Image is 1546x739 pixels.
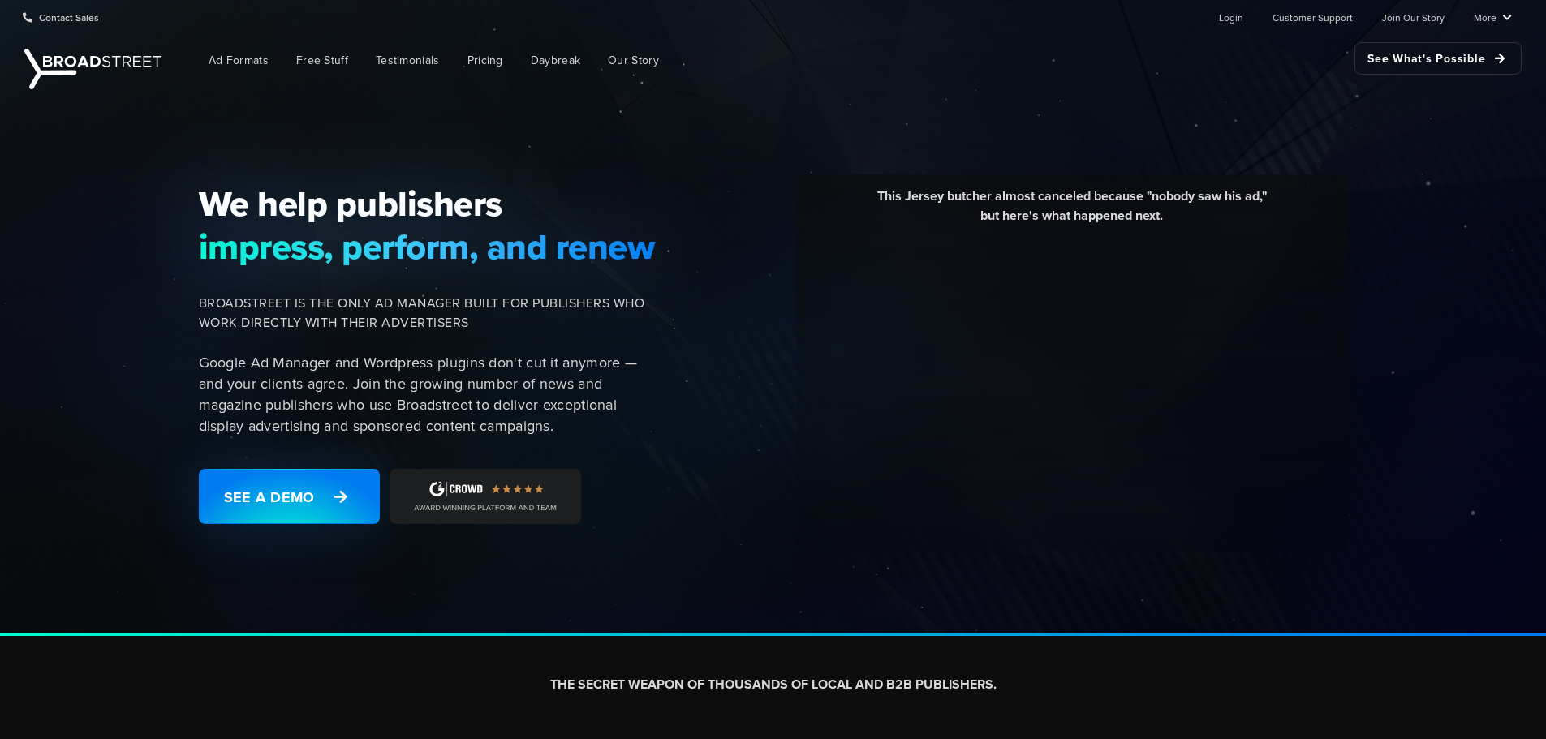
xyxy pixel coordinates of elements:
[467,52,503,69] span: Pricing
[23,1,99,33] a: Contact Sales
[296,52,348,69] span: Free Stuff
[364,42,452,79] a: Testimonials
[1219,1,1243,33] a: Login
[199,226,657,268] span: impress, perform, and renew
[1273,1,1353,33] a: Customer Support
[170,34,1522,87] nav: Main
[199,294,657,333] span: BROADSTREET IS THE ONLY AD MANAGER BUILT FOR PUBLISHERS WHO WORK DIRECTLY WITH THEIR ADVERTISERS
[1382,1,1445,33] a: Join Our Story
[608,52,659,69] span: Our Story
[376,52,440,69] span: Testimonials
[196,42,281,79] a: Ad Formats
[199,352,657,436] p: Google Ad Manager and Wordpress plugins don't cut it anymore — and your clients agree. Join the g...
[284,42,360,79] a: Free Stuff
[199,469,380,524] a: See a Demo
[596,42,671,79] a: Our Story
[321,677,1226,694] h2: THE SECRET WEAPON OF THOUSANDS OF LOCAL AND B2B PUBLISHERS.
[808,187,1336,238] div: This Jersey butcher almost canceled because "nobody saw his ad," but here's what happened next.
[1474,1,1512,33] a: More
[808,238,1336,534] iframe: YouTube video player
[519,42,592,79] a: Daybreak
[209,52,269,69] span: Ad Formats
[455,42,515,79] a: Pricing
[199,183,657,225] span: We help publishers
[24,49,161,89] img: Broadstreet | The Ad Manager for Small Publishers
[1354,42,1522,75] a: See What's Possible
[531,52,580,69] span: Daybreak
